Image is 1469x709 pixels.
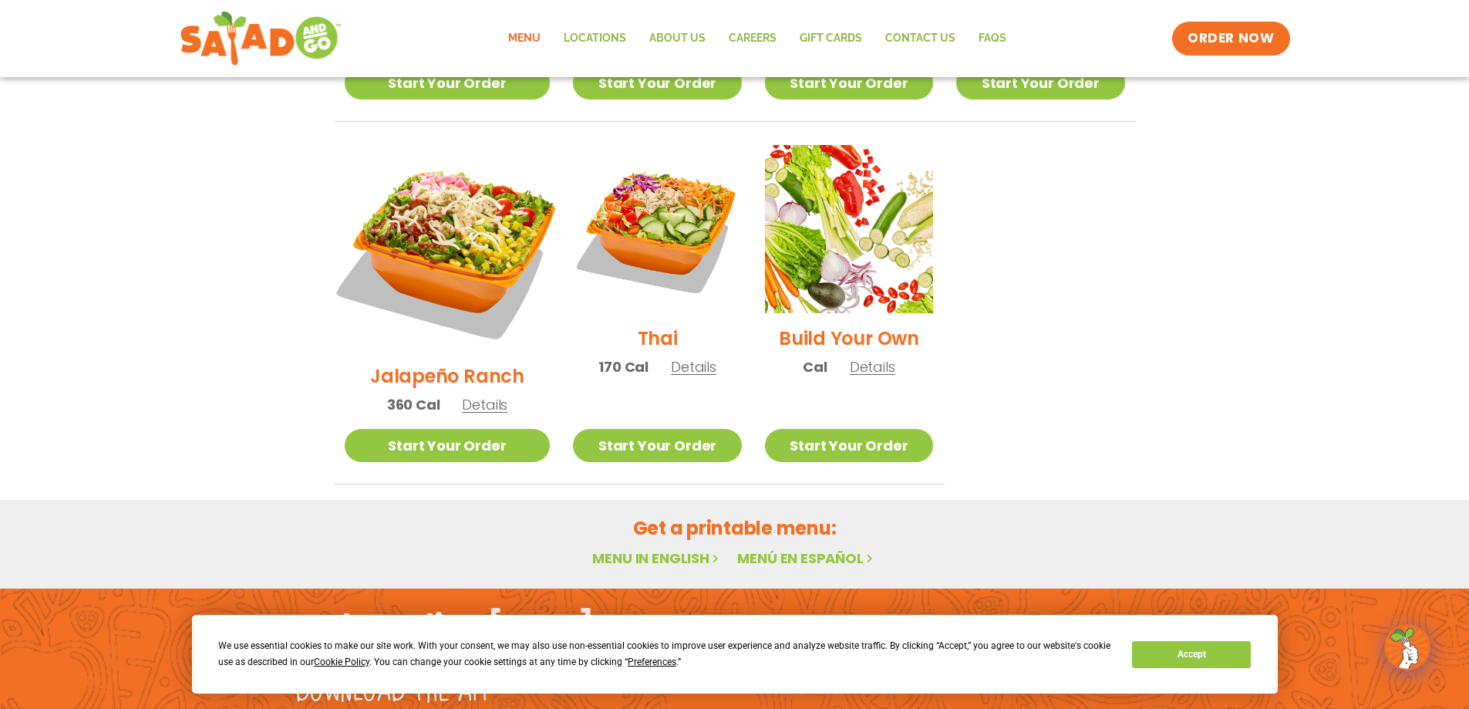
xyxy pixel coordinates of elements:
[1386,626,1429,669] img: wpChatIcon
[638,325,678,352] h2: Thai
[1188,29,1274,48] span: ORDER NOW
[180,8,342,69] img: new-SAG-logo-768×292
[671,357,716,376] span: Details
[1172,22,1289,56] a: ORDER NOW
[497,21,552,56] a: Menu
[765,145,933,313] img: Product photo for Build Your Own
[967,21,1018,56] a: FAQs
[333,515,1137,542] h2: Get a printable menu:
[628,657,676,667] span: Preferences
[592,549,722,568] a: Menu in English
[803,356,827,377] span: Cal
[370,363,524,390] h2: Jalapeño Ranch
[638,21,717,56] a: About Us
[573,429,741,462] a: Start Your Order
[737,549,876,568] a: Menú en español
[387,394,440,415] span: 360 Cal
[218,638,1114,670] div: We use essential cookies to make our site work. With your consent, we may also use non-essential ...
[1132,641,1251,668] button: Accept
[497,21,1018,56] nav: Menu
[295,606,594,644] h2: Order online [DATE]
[552,21,638,56] a: Locations
[314,657,369,667] span: Cookie Policy
[779,325,919,352] h2: Build Your Own
[462,395,507,414] span: Details
[326,127,568,369] img: Product photo for Jalapeño Ranch Salad
[788,21,874,56] a: GIFT CARDS
[717,21,788,56] a: Careers
[573,145,741,313] img: Product photo for Thai Salad
[598,356,649,377] span: 170 Cal
[345,429,551,462] a: Start Your Order
[956,66,1124,100] a: Start Your Order
[192,615,1278,694] div: Cookie Consent Prompt
[850,357,895,376] span: Details
[765,429,933,462] a: Start Your Order
[874,21,967,56] a: Contact Us
[765,66,933,100] a: Start Your Order
[573,66,741,100] a: Start Your Order
[345,66,551,100] a: Start Your Order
